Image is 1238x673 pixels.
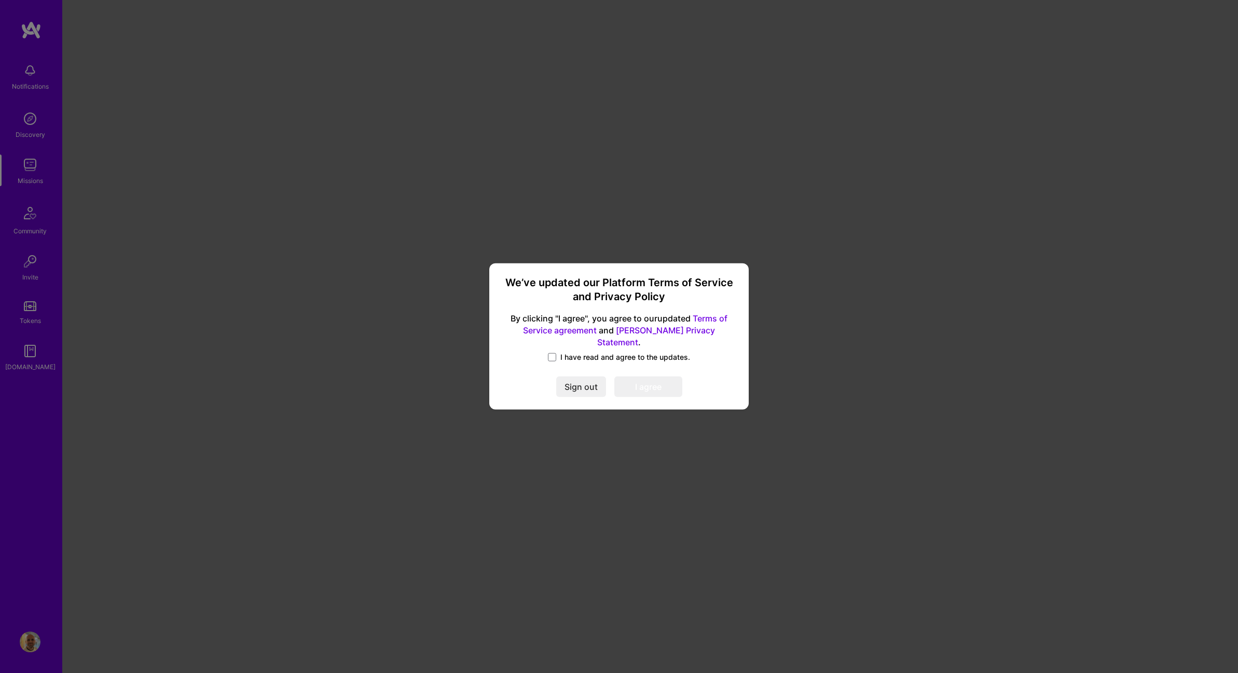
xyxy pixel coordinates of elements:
[502,276,736,304] h3: We’ve updated our Platform Terms of Service and Privacy Policy
[597,325,715,347] a: [PERSON_NAME] Privacy Statement
[560,352,690,362] span: I have read and agree to the updates.
[523,313,727,335] a: Terms of Service agreement
[502,313,736,348] span: By clicking "I agree", you agree to our updated and .
[614,376,682,397] button: I agree
[556,376,606,397] button: Sign out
